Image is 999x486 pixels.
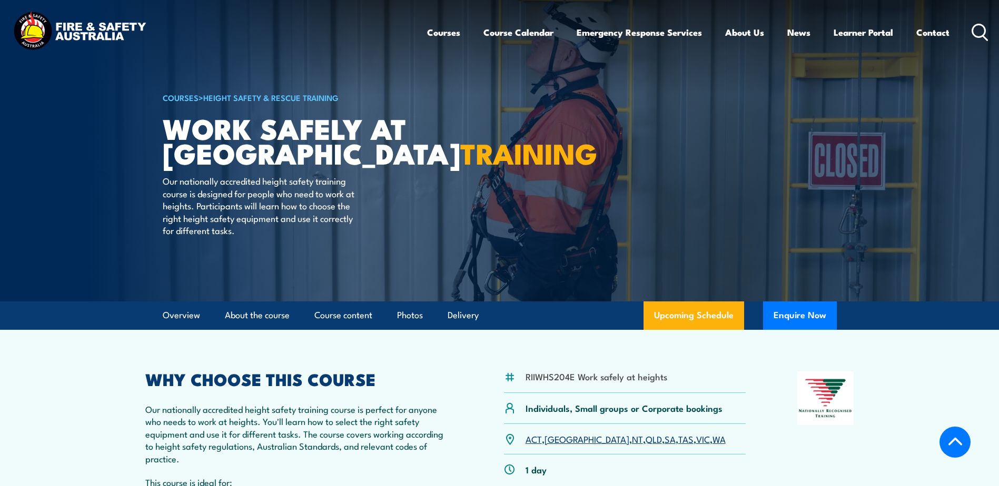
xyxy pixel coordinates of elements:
[646,432,662,445] a: QLD
[678,432,694,445] a: TAS
[696,432,710,445] a: VIC
[797,371,854,425] img: Nationally Recognised Training logo.
[644,301,744,330] a: Upcoming Schedule
[460,130,597,174] strong: TRAINING
[163,301,200,329] a: Overview
[397,301,423,329] a: Photos
[145,371,453,386] h2: WHY CHOOSE THIS COURSE
[163,91,423,104] h6: >
[145,403,453,464] p: Our nationally accredited height safety training course is perfect for anyone who needs to work a...
[203,92,339,103] a: Height Safety & Rescue Training
[632,432,643,445] a: NT
[526,432,542,445] a: ACT
[725,18,764,46] a: About Us
[314,301,372,329] a: Course content
[448,301,479,329] a: Delivery
[427,18,460,46] a: Courses
[916,18,949,46] a: Contact
[763,301,837,330] button: Enquire Now
[225,301,290,329] a: About the course
[526,370,667,382] li: RIIWHS204E Work safely at heights
[163,116,423,165] h1: Work Safely at [GEOGRAPHIC_DATA]
[526,463,547,475] p: 1 day
[577,18,702,46] a: Emergency Response Services
[665,432,676,445] a: SA
[163,175,355,236] p: Our nationally accredited height safety training course is designed for people who need to work a...
[526,433,726,445] p: , , , , , , ,
[787,18,810,46] a: News
[526,402,723,414] p: Individuals, Small groups or Corporate bookings
[545,432,629,445] a: [GEOGRAPHIC_DATA]
[713,432,726,445] a: WA
[483,18,553,46] a: Course Calendar
[163,92,199,103] a: COURSES
[834,18,893,46] a: Learner Portal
